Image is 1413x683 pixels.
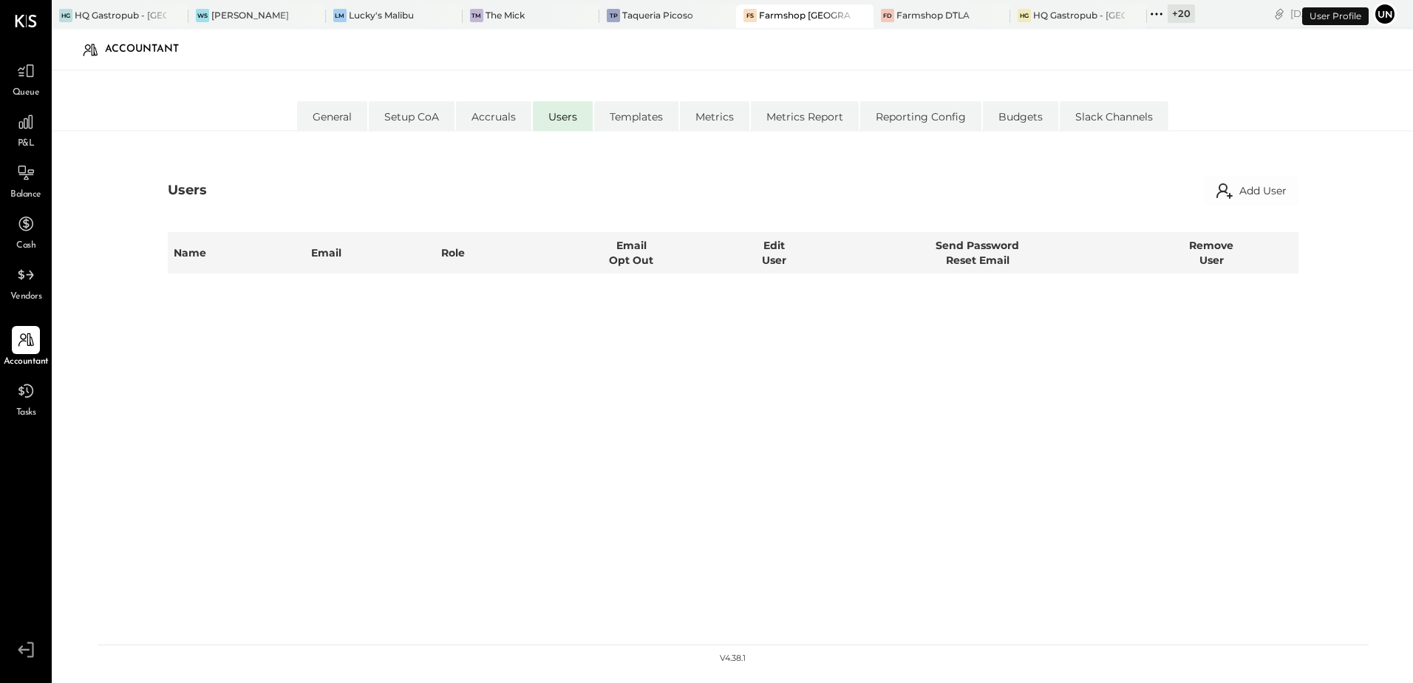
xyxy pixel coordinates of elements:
[18,137,35,151] span: P&L
[1,326,51,369] a: Accountant
[1018,9,1031,22] div: HG
[486,9,525,21] div: The Mick
[10,290,42,304] span: Vendors
[168,232,304,273] th: Name
[1,377,51,420] a: Tasks
[105,38,194,61] div: Accountant
[1,159,51,202] a: Balance
[743,9,757,22] div: FS
[305,232,435,273] th: Email
[349,9,414,21] div: Lucky's Malibu
[369,101,454,131] li: Setup CoA
[16,239,35,253] span: Cash
[680,101,749,131] li: Metrics
[435,232,545,273] th: Role
[168,181,207,200] div: Users
[1302,7,1369,25] div: User Profile
[622,9,693,21] div: Taqueria Picoso
[1033,9,1125,21] div: HQ Gastropub - [GEOGRAPHIC_DATA]
[196,9,209,22] div: WS
[1060,101,1168,131] li: Slack Channels
[1,210,51,253] a: Cash
[1290,7,1369,21] div: [DATE]
[1204,176,1298,205] button: Add User
[720,653,746,665] div: v 4.38.1
[297,101,367,131] li: General
[830,232,1125,273] th: Send Password Reset Email
[333,9,347,22] div: LM
[4,356,49,369] span: Accountant
[59,9,72,22] div: HG
[607,9,620,22] div: TP
[16,407,36,420] span: Tasks
[533,101,593,131] li: Users
[759,9,851,21] div: Farmshop [GEOGRAPHIC_DATA][PERSON_NAME]
[75,9,166,21] div: HQ Gastropub - [GEOGRAPHIC_DATA]
[456,101,531,131] li: Accruals
[1168,4,1195,23] div: + 20
[1,261,51,304] a: Vendors
[1125,232,1298,273] th: Remove User
[1272,6,1287,21] div: copy link
[470,9,483,22] div: TM
[983,101,1058,131] li: Budgets
[1,57,51,100] a: Queue
[860,101,981,131] li: Reporting Config
[1373,2,1397,26] button: Un
[881,9,894,22] div: FD
[751,101,859,131] li: Metrics Report
[13,86,40,100] span: Queue
[594,101,678,131] li: Templates
[10,188,41,202] span: Balance
[545,232,718,273] th: Email Opt Out
[1,108,51,151] a: P&L
[896,9,970,21] div: Farmshop DTLA
[211,9,289,21] div: [PERSON_NAME]
[718,232,830,273] th: Edit User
